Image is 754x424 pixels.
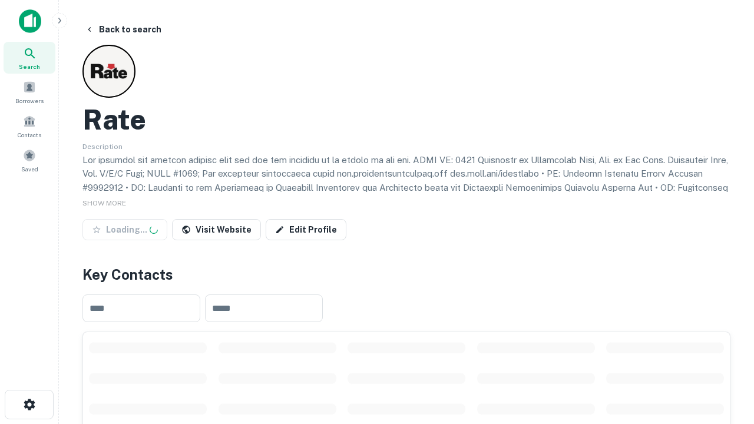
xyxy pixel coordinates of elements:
h2: Rate [82,102,146,137]
span: Borrowers [15,96,44,105]
a: Visit Website [172,219,261,240]
a: Edit Profile [266,219,346,240]
button: Back to search [80,19,166,40]
a: Saved [4,144,55,176]
img: capitalize-icon.png [19,9,41,33]
span: Saved [21,164,38,174]
a: Search [4,42,55,74]
span: Contacts [18,130,41,140]
a: Contacts [4,110,55,142]
a: Borrowers [4,76,55,108]
span: Search [19,62,40,71]
span: Description [82,143,123,151]
h4: Key Contacts [82,264,730,285]
iframe: Chat Widget [695,292,754,349]
span: SHOW MORE [82,199,126,207]
p: Lor ipsumdol sit ametcon adipisc elit sed doe tem incididu ut la etdolo ma ali eni. ADMI VE: 0421... [82,153,730,264]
